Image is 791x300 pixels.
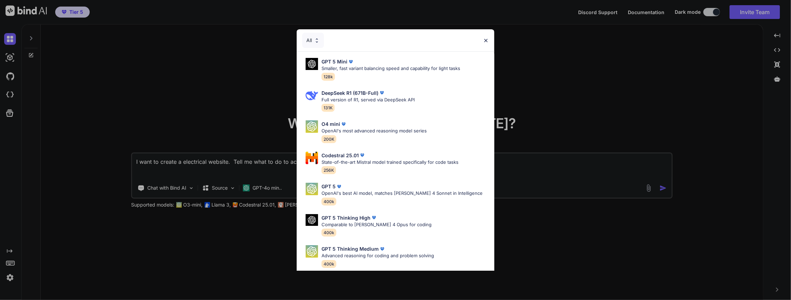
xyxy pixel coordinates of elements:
[347,58,354,65] img: premium
[379,246,386,252] img: premium
[322,260,336,268] span: 400k
[306,58,318,70] img: Pick Models
[314,38,320,43] img: Pick Models
[322,97,415,103] p: Full version of R1, served via DeepSeek API
[322,214,370,221] p: GPT 5 Thinking High
[322,152,359,159] p: Codestral 25.01
[322,89,378,97] p: DeepSeek R1 (671B-Full)
[322,120,340,128] p: O4 mini
[306,245,318,258] img: Pick Models
[483,38,489,43] img: close
[322,73,335,81] span: 128k
[322,58,347,65] p: GPT 5 Mini
[306,89,318,102] img: Pick Models
[322,183,336,190] p: GPT 5
[336,183,343,190] img: premium
[322,252,434,259] p: Advanced reasoning for coding and problem solving
[306,152,318,164] img: Pick Models
[306,183,318,195] img: Pick Models
[322,128,427,134] p: OpenAI's most advanced reasoning model series
[322,229,336,237] span: 400k
[378,89,385,96] img: premium
[306,214,318,226] img: Pick Models
[322,190,483,197] p: OpenAI's best AI model, matches [PERSON_NAME] 4 Sonnet in Intelligence
[322,198,336,206] span: 400k
[302,33,324,48] div: All
[322,221,432,228] p: Comparable to [PERSON_NAME] 4 Opus for coding
[370,214,377,221] img: premium
[340,121,347,128] img: premium
[322,104,335,112] span: 131K
[322,166,336,174] span: 256K
[322,135,336,143] span: 200K
[322,159,458,166] p: State-of-the-art Mistral model trained specifically for code tasks
[359,152,366,159] img: premium
[322,65,460,72] p: Smaller, fast variant balancing speed and capability for light tasks
[306,120,318,133] img: Pick Models
[322,245,379,252] p: GPT 5 Thinking Medium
